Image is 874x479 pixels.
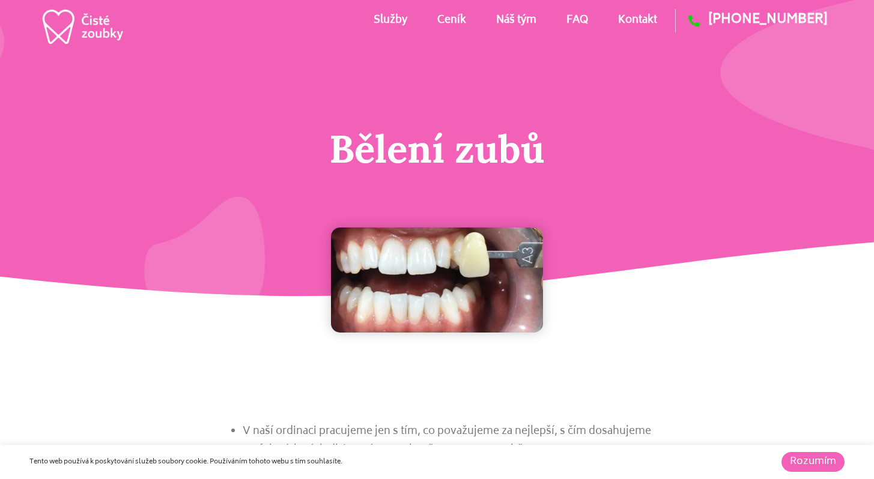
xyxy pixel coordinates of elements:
[29,457,600,468] div: Tento web používá k poskytování služeb soubory cookie. Používáním tohoto webu s tím souhlasíte.
[331,227,543,333] img: zuby po beleni air flow
[40,2,125,51] img: dentální hygiena v praze
[676,9,828,32] a: [PHONE_NUMBER]
[242,126,633,172] h1: Bělení zubů
[243,423,663,460] li: V naší ordinaci pracujeme jen s tím, co považujeme za nejlepší, s čím dosahujeme perfektních výsl...
[781,452,845,472] a: Rozumím
[700,9,828,32] span: [PHONE_NUMBER]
